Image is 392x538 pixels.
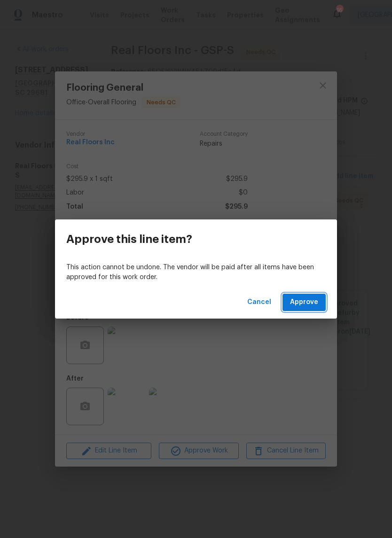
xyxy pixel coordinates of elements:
[243,294,275,311] button: Cancel
[290,296,318,308] span: Approve
[247,296,271,308] span: Cancel
[66,263,326,282] p: This action cannot be undone. The vendor will be paid after all items have been approved for this...
[66,233,192,246] h3: Approve this line item?
[282,294,326,311] button: Approve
